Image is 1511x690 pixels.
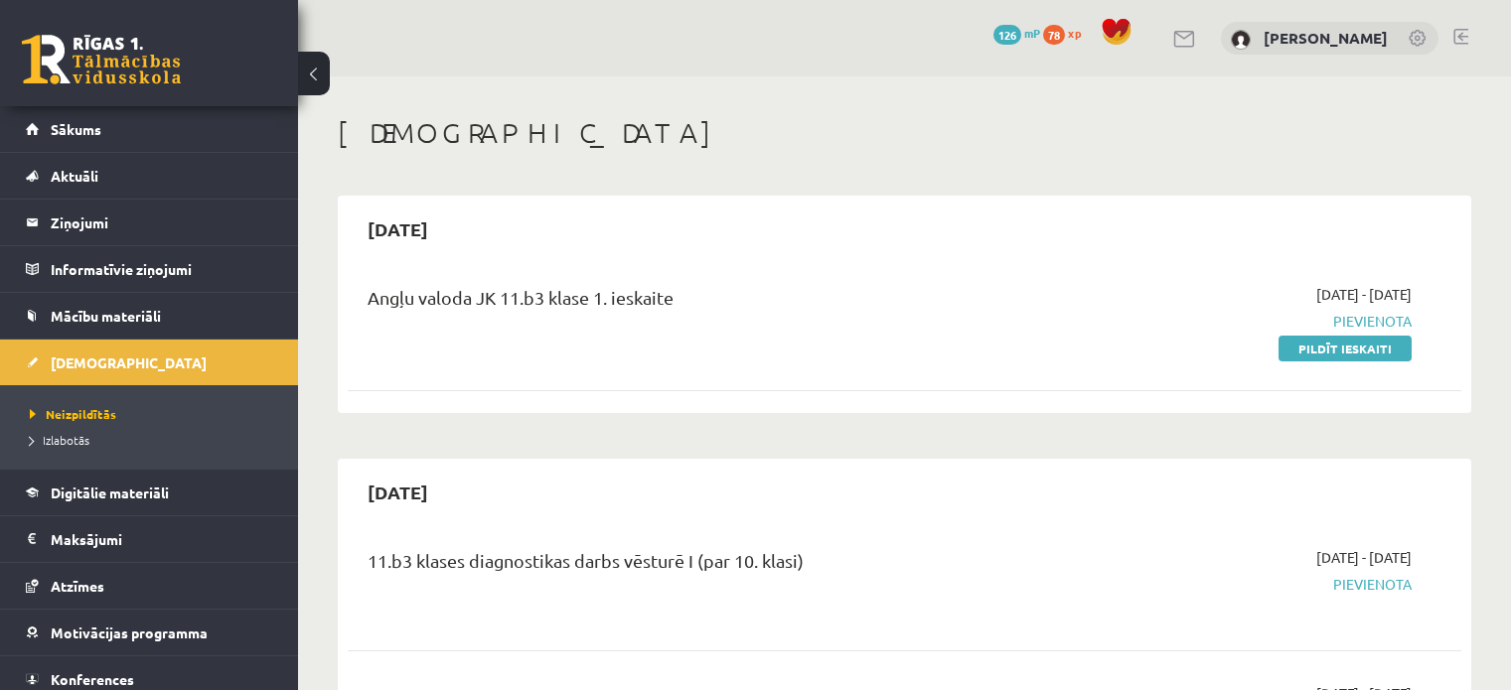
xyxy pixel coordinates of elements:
[1264,28,1388,48] a: [PERSON_NAME]
[368,547,1054,584] div: 11.b3 klases diagnostikas darbs vēsturē I (par 10. klasi)
[51,353,207,371] span: [DEMOGRAPHIC_DATA]
[993,25,1021,45] span: 126
[26,200,273,245] a: Ziņojumi
[1279,336,1412,361] a: Pildīt ieskaiti
[51,670,134,688] span: Konferences
[26,340,273,385] a: [DEMOGRAPHIC_DATA]
[22,35,181,84] a: Rīgas 1. Tālmācības vidusskola
[51,246,273,292] legend: Informatīvie ziņojumi
[51,623,208,641] span: Motivācijas programma
[51,200,273,245] legend: Ziņojumi
[1316,284,1412,305] span: [DATE] - [DATE]
[1231,30,1251,50] img: Sofija Spure
[26,563,273,609] a: Atzīmes
[368,284,1054,321] div: Angļu valoda JK 11.b3 klase 1. ieskaite
[51,167,98,185] span: Aktuāli
[993,25,1040,41] a: 126 mP
[30,406,116,422] span: Neizpildītās
[1024,25,1040,41] span: mP
[26,153,273,199] a: Aktuāli
[1043,25,1091,41] a: 78 xp
[1084,574,1412,595] span: Pievienota
[26,293,273,339] a: Mācību materiāli
[30,431,278,449] a: Izlabotās
[26,610,273,655] a: Motivācijas programma
[51,577,104,595] span: Atzīmes
[51,516,273,562] legend: Maksājumi
[26,470,273,515] a: Digitālie materiāli
[348,469,448,515] h2: [DATE]
[26,106,273,152] a: Sākums
[26,246,273,292] a: Informatīvie ziņojumi
[338,116,1471,150] h1: [DEMOGRAPHIC_DATA]
[51,120,101,138] span: Sākums
[1084,311,1412,332] span: Pievienota
[1316,547,1412,568] span: [DATE] - [DATE]
[1043,25,1065,45] span: 78
[30,432,89,448] span: Izlabotās
[51,483,169,501] span: Digitālie materiāli
[348,206,448,252] h2: [DATE]
[1068,25,1081,41] span: xp
[51,307,161,325] span: Mācību materiāli
[26,516,273,562] a: Maksājumi
[30,405,278,423] a: Neizpildītās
